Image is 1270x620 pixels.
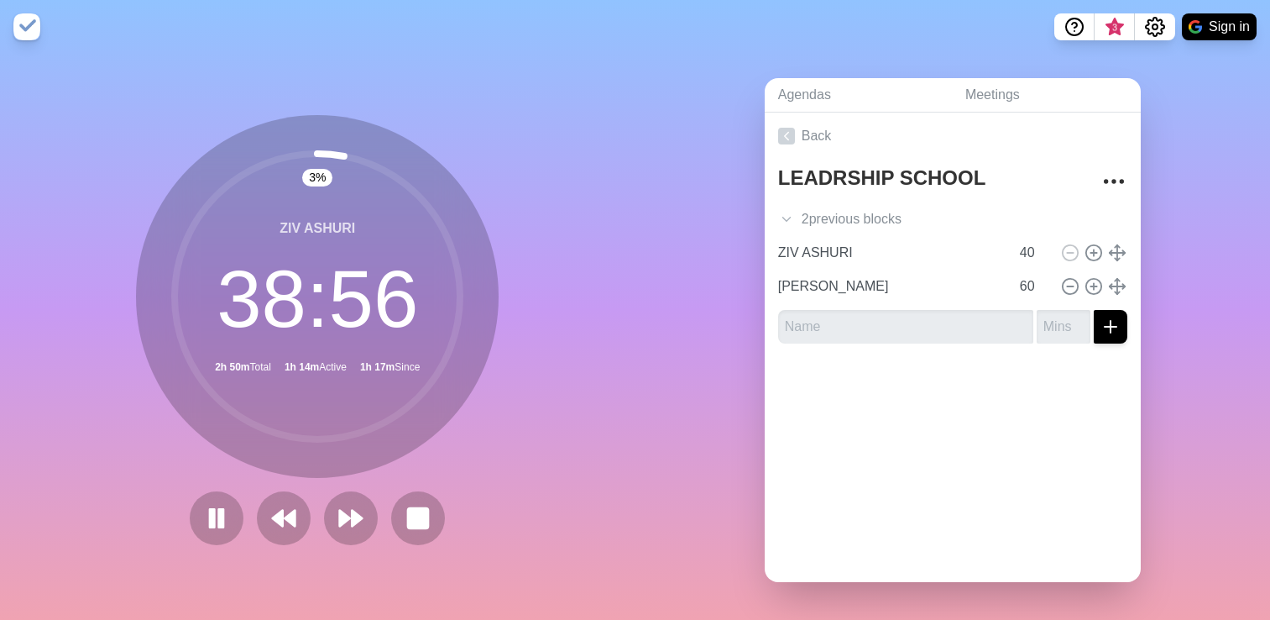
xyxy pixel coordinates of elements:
div: 2 previous block [765,202,1141,236]
button: Help [1054,13,1095,40]
a: Meetings [952,78,1141,113]
span: 3 [1108,21,1121,34]
input: Mins [1013,236,1053,270]
input: Name [771,270,1010,303]
button: Settings [1135,13,1175,40]
button: Sign in [1182,13,1257,40]
input: Name [778,310,1033,344]
input: Name [771,236,1010,270]
a: Agendas [765,78,952,113]
input: Mins [1013,270,1053,303]
img: timeblocks logo [13,13,40,40]
button: What’s new [1095,13,1135,40]
a: Back [765,113,1141,160]
img: google logo [1189,20,1202,34]
button: More [1097,165,1131,198]
span: s [895,209,902,229]
input: Mins [1037,310,1090,344]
